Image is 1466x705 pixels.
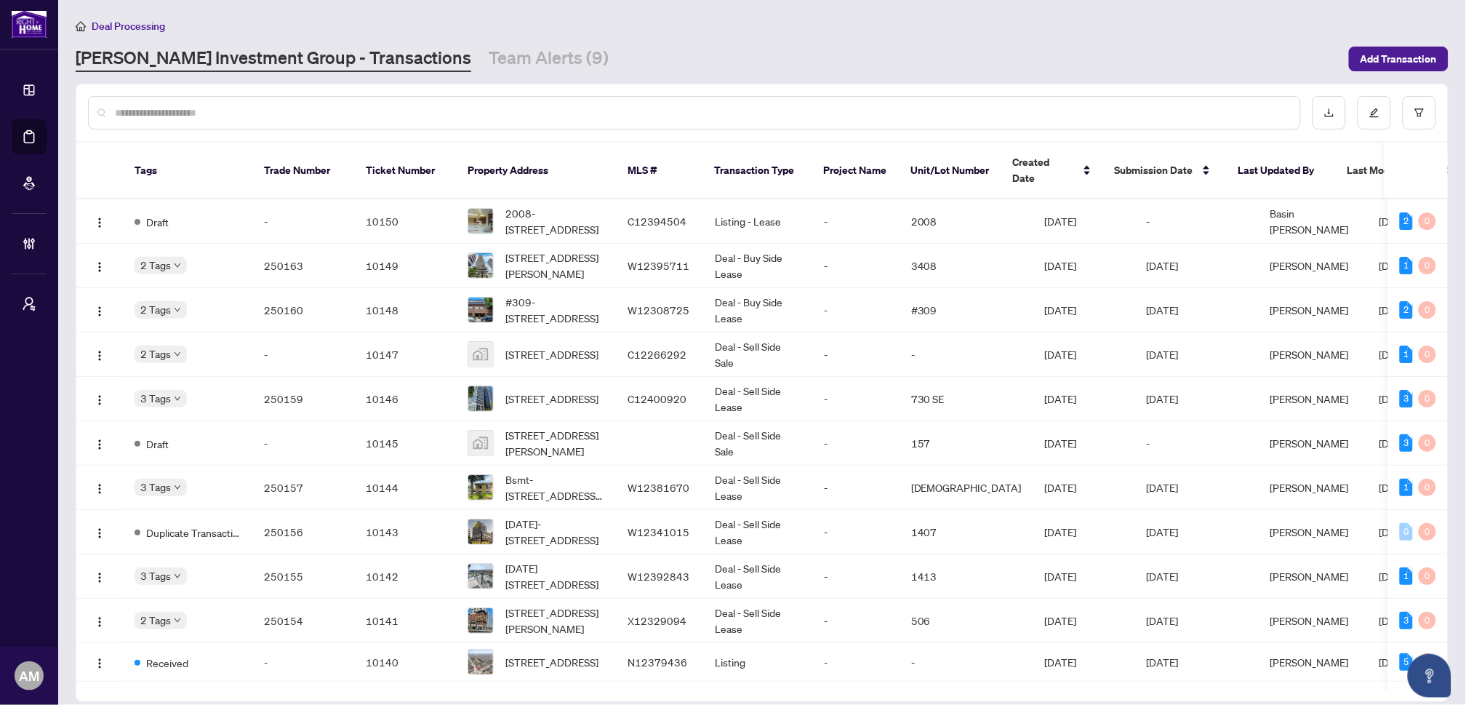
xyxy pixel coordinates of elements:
[628,570,689,583] span: W12392843
[88,254,111,277] button: Logo
[354,199,456,244] td: 10150
[1408,654,1451,698] button: Open asap
[703,466,812,510] td: Deal - Sell Side Lease
[1347,162,1436,178] span: Last Modified Date
[252,466,354,510] td: 250157
[1259,466,1368,510] td: [PERSON_NAME]
[703,377,812,421] td: Deal - Sell Side Lease
[252,377,354,421] td: 250159
[252,332,354,377] td: -
[1419,612,1436,629] div: 0
[354,510,456,554] td: 10143
[88,650,111,674] button: Logo
[703,143,812,199] th: Transaction Type
[812,377,900,421] td: -
[252,244,354,288] td: 250163
[505,391,598,407] span: [STREET_ADDRESS]
[1358,96,1391,130] button: edit
[1379,570,1411,583] span: [DATE]
[1135,643,1259,682] td: [DATE]
[505,654,598,670] span: [STREET_ADDRESS]
[88,210,111,233] button: Logo
[1400,346,1413,363] div: 1
[1379,437,1411,450] span: [DATE]
[628,614,686,627] span: X12329094
[140,612,171,629] span: 2 Tags
[1259,244,1368,288] td: [PERSON_NAME]
[1135,332,1259,377] td: [DATE]
[140,567,171,584] span: 3 Tags
[1135,466,1259,510] td: [DATE]
[94,217,105,228] img: Logo
[1115,162,1193,178] span: Submission Date
[628,348,686,361] span: C12266292
[140,346,171,362] span: 2 Tags
[1400,479,1413,496] div: 1
[628,525,689,538] span: W12341015
[900,244,1033,288] td: 3408
[1379,656,1411,669] span: [DATE]
[94,261,105,273] img: Logo
[505,294,604,326] span: #309-[STREET_ADDRESS]
[812,421,900,466] td: -
[88,387,111,410] button: Logo
[505,250,604,282] span: [STREET_ADDRESS][PERSON_NAME]
[1400,434,1413,452] div: 3
[252,599,354,643] td: 250154
[812,466,900,510] td: -
[252,143,354,199] th: Trade Number
[140,390,171,407] span: 3 Tags
[505,605,604,637] span: [STREET_ADDRESS][PERSON_NAME]
[900,466,1033,510] td: [DEMOGRAPHIC_DATA]
[628,215,686,228] span: C12394504
[1313,96,1346,130] button: download
[1403,96,1436,130] button: filter
[468,298,493,322] img: thumbnail-img
[252,199,354,244] td: -
[468,650,493,674] img: thumbnail-img
[1419,212,1436,230] div: 0
[812,143,900,199] th: Project Name
[468,342,493,367] img: thumbnail-img
[1135,599,1259,643] td: [DATE]
[900,643,1033,682] td: -
[1379,481,1411,494] span: [DATE]
[1419,653,1436,671] div: 0
[703,643,812,682] td: Listing
[812,199,900,244] td: -
[1135,554,1259,599] td: [DATE]
[1259,421,1368,466] td: [PERSON_NAME]
[468,519,493,544] img: thumbnail-img
[1045,570,1077,583] span: [DATE]
[174,351,181,358] span: down
[140,257,171,274] span: 2 Tags
[19,666,39,686] span: AM
[1400,612,1413,629] div: 3
[94,439,105,450] img: Logo
[812,288,900,332] td: -
[354,643,456,682] td: 10140
[468,608,493,633] img: thumbnail-img
[812,510,900,554] td: -
[88,609,111,632] button: Logo
[1045,437,1077,450] span: [DATE]
[1259,288,1368,332] td: [PERSON_NAME]
[88,520,111,543] button: Logo
[174,573,181,580] span: down
[900,199,1033,244] td: 2008
[1419,434,1436,452] div: 0
[140,479,171,495] span: 3 Tags
[1135,288,1259,332] td: [DATE]
[468,253,493,278] img: thumbnail-img
[174,617,181,624] span: down
[468,564,493,589] img: thumbnail-img
[703,510,812,554] td: Deal - Sell Side Lease
[88,343,111,366] button: Logo
[1379,525,1411,538] span: [DATE]
[812,554,900,599] td: -
[812,599,900,643] td: -
[354,143,456,199] th: Ticket Number
[354,466,456,510] td: 10144
[354,599,456,643] td: 10141
[1419,523,1436,541] div: 0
